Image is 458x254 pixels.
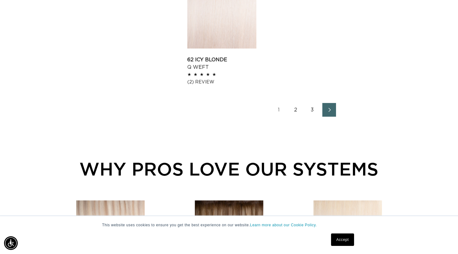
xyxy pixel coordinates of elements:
[289,103,302,117] a: Page 2
[102,222,356,228] p: This website uses cookies to ensure you get the best experience on our website.
[331,233,354,246] a: Accept
[187,56,256,71] a: 62 Icy Blonde Q Weft
[187,103,421,117] nav: Pagination
[272,103,286,117] a: Page 1
[37,155,421,182] div: WHY PROS LOVE OUR SYSTEMS
[427,224,458,254] iframe: Chat Widget
[306,103,319,117] a: Page 3
[250,223,317,227] a: Learn more about our Cookie Policy.
[4,236,18,250] div: Accessibility Menu
[322,103,336,117] a: Next page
